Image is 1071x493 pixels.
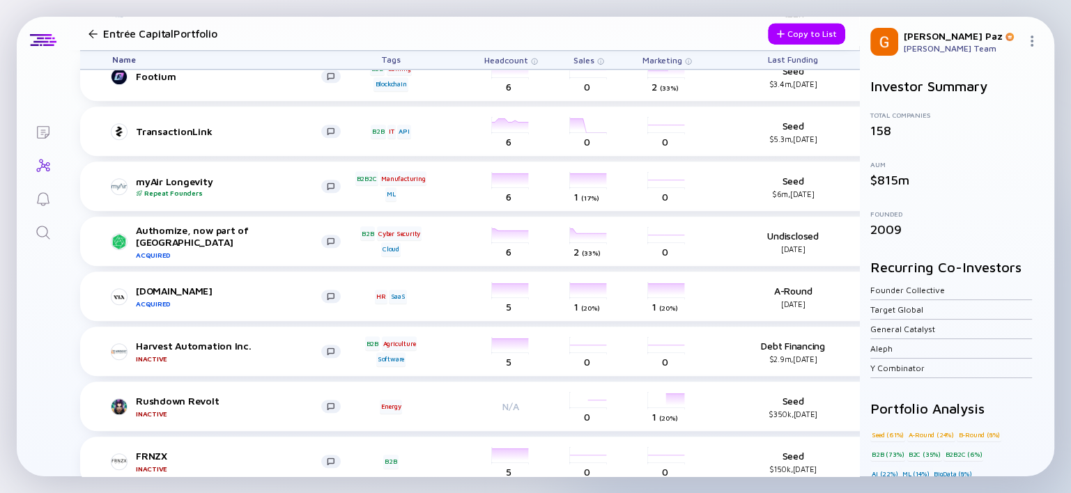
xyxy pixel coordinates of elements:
div: Cyber Security [377,226,422,240]
div: Seed (61%) [870,428,905,441]
div: Seed [748,395,838,418]
div: ML (14%) [901,467,930,480]
a: myAir LongevityRepeat Founders [112,175,352,197]
div: Undisclosed [748,230,838,253]
div: Acquired [136,299,321,308]
div: [DATE] [748,244,838,253]
div: Inactive [136,354,321,363]
div: $3.4m, [DATE] [748,79,838,88]
div: TransactionLink [136,125,321,137]
div: $5.3m, [DATE] [748,134,838,143]
div: B2B [371,125,385,139]
div: SaaS [389,290,406,304]
div: Energy [380,400,403,414]
a: General Catalyst [870,324,935,334]
div: Harvest Automation Inc. [136,340,321,363]
div: Name [101,51,352,69]
a: Founder Collective [870,285,945,295]
div: A-Round [748,285,838,308]
div: B2B [383,455,398,469]
h2: Recurring Co-Investors [870,259,1043,275]
div: Cloud [381,242,401,256]
div: [DATE] [748,299,838,308]
div: IT [387,125,396,139]
div: Tags [352,51,430,69]
div: Seed [748,450,838,474]
h2: Investor Summary [870,78,1043,94]
a: FRNZXInactive [112,450,352,473]
div: A-Round (24%) [907,428,955,441]
div: Authomize, now part of [GEOGRAPHIC_DATA] [136,224,321,259]
div: ML [385,187,397,201]
div: [PERSON_NAME] Paz [904,30,1021,42]
div: 158 [870,123,1043,138]
a: Footium [112,68,352,85]
div: [DOMAIN_NAME] [136,285,321,308]
div: B2B [365,336,380,350]
a: Aleph [870,343,893,354]
div: B2B [360,226,375,240]
div: 2009 [870,222,1043,237]
div: Founded [870,210,1043,218]
div: $2.9m, [DATE] [748,354,838,363]
div: $815m [870,173,1043,187]
a: TransactionLink [112,123,352,140]
a: Search [17,214,69,248]
a: Reminders [17,181,69,214]
div: BigData (8%) [932,467,973,480]
div: Seed [748,175,838,198]
div: B2B2C [355,171,378,185]
button: Copy to List [768,23,845,45]
div: B2B (73%) [870,447,905,461]
div: AI (22%) [870,467,899,480]
span: Marketing [642,55,682,65]
h1: Entrée Capital Portfolio [103,27,217,40]
div: $350k, [DATE] [748,409,838,418]
a: Lists [17,114,69,148]
div: Seed [748,120,838,143]
a: Target Global [870,304,923,315]
span: Headcount [484,55,528,65]
a: Authomize, now part of [GEOGRAPHIC_DATA]Acquired [112,224,352,259]
div: Debt Financing [748,340,838,363]
div: $6m, [DATE] [748,189,838,198]
span: Sales [573,55,594,65]
div: Footium [136,70,321,82]
div: FRNZX [136,450,321,473]
div: Manufacturing [380,171,426,185]
div: B2B2C (6%) [943,447,983,461]
div: Agriculture [382,336,417,350]
a: Investor Map [17,148,69,181]
div: B2C (35%) [907,447,942,461]
div: B-Round (8%) [957,428,1001,441]
div: Seed [748,65,838,88]
img: Menu [1026,36,1038,47]
a: Y Combinator [870,363,925,373]
div: Software [376,352,406,366]
div: HR [375,290,387,304]
div: Acquired [136,251,321,259]
div: Rushdown Revolt [136,395,321,418]
div: Blockchain [373,77,408,91]
div: AUM [870,160,1043,169]
div: N/A [472,386,550,425]
div: Total Companies [870,111,1043,119]
div: $150k, [DATE] [748,464,838,474]
a: Rushdown RevoltInactive [112,395,352,418]
a: [DOMAIN_NAME]Acquired [112,285,352,308]
h2: Portfolio Analysis [870,400,1043,416]
img: Gil Profile Picture [870,28,898,56]
div: Inactive [136,464,321,473]
div: Repeat Founders [136,189,321,197]
div: Inactive [136,409,321,418]
div: [PERSON_NAME] Team [904,43,1021,54]
a: Harvest Automation Inc.Inactive [112,340,352,363]
span: Last Funding [768,55,818,65]
div: API [397,125,410,139]
div: myAir Longevity [136,175,321,197]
